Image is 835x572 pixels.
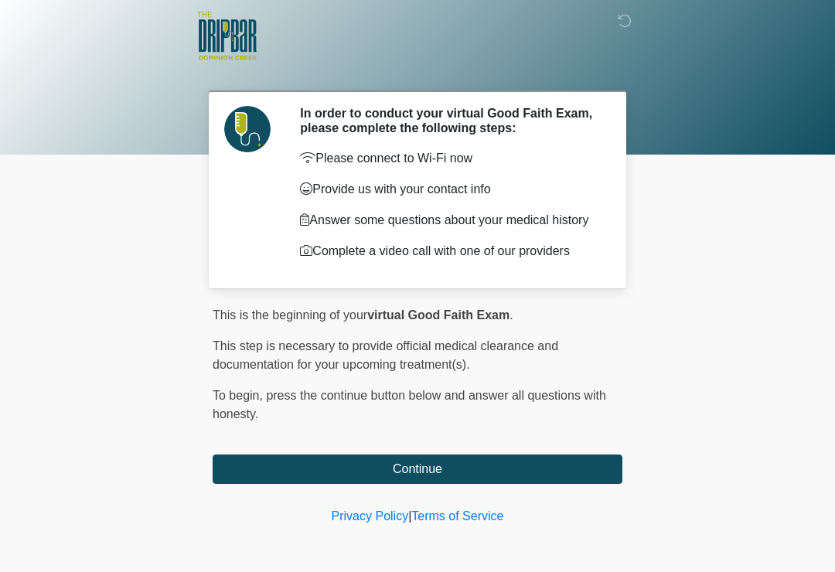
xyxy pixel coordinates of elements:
[213,389,266,402] span: To begin,
[213,339,558,371] span: This step is necessary to provide official medical clearance and documentation for your upcoming ...
[408,509,411,523] a: |
[300,149,599,168] p: Please connect to Wi-Fi now
[300,180,599,199] p: Provide us with your contact info
[367,308,510,322] strong: virtual Good Faith Exam
[300,106,599,135] h2: In order to conduct your virtual Good Faith Exam, please complete the following steps:
[197,12,257,63] img: The DRIPBaR - San Antonio Dominion Creek Logo
[213,308,367,322] span: This is the beginning of your
[213,389,606,420] span: press the continue button below and answer all questions with honesty.
[332,509,409,523] a: Privacy Policy
[213,455,622,484] button: Continue
[510,308,513,322] span: .
[300,211,599,230] p: Answer some questions about your medical history
[224,106,271,152] img: Agent Avatar
[411,509,503,523] a: Terms of Service
[300,242,599,260] p: Complete a video call with one of our providers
